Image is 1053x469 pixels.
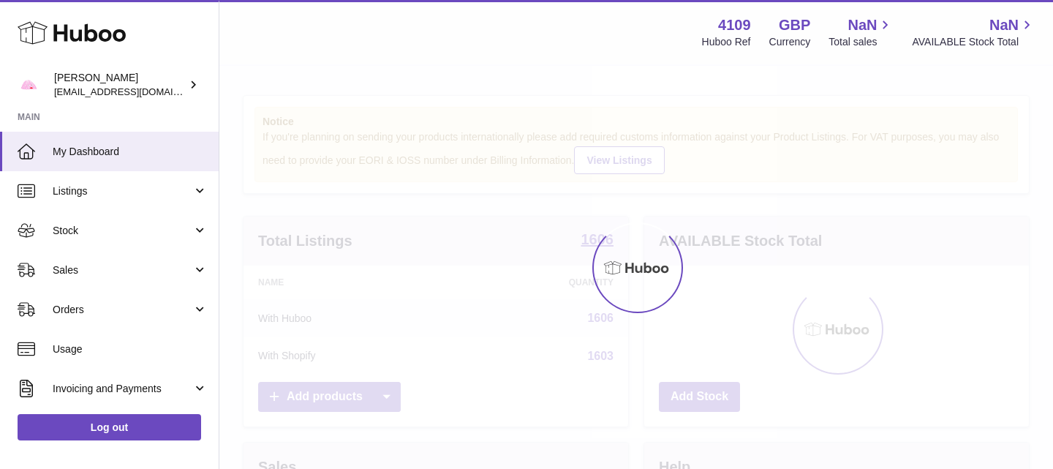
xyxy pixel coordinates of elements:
[769,35,811,49] div: Currency
[779,15,810,35] strong: GBP
[53,184,192,198] span: Listings
[829,35,894,49] span: Total sales
[53,224,192,238] span: Stock
[54,71,186,99] div: [PERSON_NAME]
[53,303,192,317] span: Orders
[53,263,192,277] span: Sales
[18,414,201,440] a: Log out
[54,86,215,97] span: [EMAIL_ADDRESS][DOMAIN_NAME]
[912,15,1035,49] a: NaN AVAILABLE Stock Total
[848,15,877,35] span: NaN
[53,145,208,159] span: My Dashboard
[53,382,192,396] span: Invoicing and Payments
[718,15,751,35] strong: 4109
[989,15,1019,35] span: NaN
[18,74,39,96] img: hello@limpetstore.com
[53,342,208,356] span: Usage
[702,35,751,49] div: Huboo Ref
[912,35,1035,49] span: AVAILABLE Stock Total
[829,15,894,49] a: NaN Total sales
